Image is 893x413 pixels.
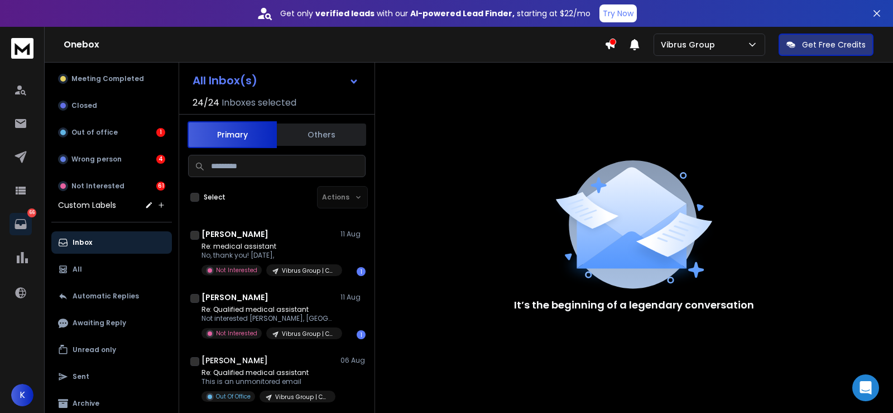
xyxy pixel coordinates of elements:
p: 06 Aug [340,356,366,365]
button: K [11,384,33,406]
p: Out Of Office [216,392,251,401]
p: Not interested [PERSON_NAME], [GEOGRAPHIC_DATA] [201,314,335,323]
button: Try Now [599,4,637,22]
p: Archive [73,399,99,408]
button: Inbox [51,231,172,254]
button: Sent [51,365,172,388]
button: Wrong person4 [51,148,172,170]
button: All [51,258,172,281]
button: Awaiting Reply [51,312,172,334]
p: Re: Qualified medical assistant [201,305,335,314]
p: Not Interested [216,329,257,338]
strong: verified leads [315,8,375,19]
div: 61 [156,182,165,191]
p: Unread only [73,345,116,354]
h1: [PERSON_NAME] [201,355,268,366]
div: Open Intercom Messenger [852,374,879,401]
h1: All Inbox(s) [193,75,257,86]
p: This is an unmonitored email [201,377,335,386]
button: Others [277,122,366,147]
h1: [PERSON_NAME] [201,292,268,303]
p: Vibrus Group [661,39,719,50]
img: logo [11,38,33,59]
button: All Inbox(s) [184,69,368,92]
p: 11 Aug [340,230,366,239]
p: 11 Aug [340,293,366,302]
p: Re: Qualified medical assistant [201,368,335,377]
h1: Onebox [64,38,604,51]
p: Closed [71,101,97,110]
p: Not Interested [71,182,124,191]
button: Unread only [51,339,172,361]
button: Primary [188,121,277,148]
p: Try Now [603,8,633,19]
p: Re: medical assistant [201,242,335,251]
p: It’s the beginning of a legendary conversation [514,297,754,313]
p: Not Interested [216,266,257,274]
h1: [PERSON_NAME] [201,229,268,240]
p: Out of office [71,128,118,137]
button: Get Free Credits [779,34,873,56]
p: Wrong person [71,155,122,164]
p: No, thank you! [DATE], [201,251,335,260]
button: Out of office1 [51,121,172,144]
button: Closed [51,94,172,117]
strong: AI-powered Lead Finder, [410,8,515,19]
p: Automatic Replies [73,292,139,301]
p: Sent [73,372,89,381]
p: 66 [27,208,36,217]
p: All [73,265,82,274]
p: Vibrus Group | Currently Hiring | Medical assistant [282,267,335,275]
label: Select [204,193,225,202]
button: Automatic Replies [51,285,172,307]
p: Meeting Completed [71,74,144,83]
div: 1 [156,128,165,137]
div: 4 [156,155,165,164]
p: Get Free Credits [802,39,866,50]
button: Not Interested61 [51,175,172,197]
div: 1 [357,267,366,276]
p: Get only with our starting at $22/mo [280,8,590,19]
p: Vibrus Group | Currently Hiring | Medical assistant [275,393,329,401]
p: Inbox [73,238,92,247]
h3: Custom Labels [58,200,116,211]
p: Vibrus Group | Currently Hiring | Medical assistant [282,330,335,338]
div: 1 [357,330,366,339]
span: 24 / 24 [193,96,219,110]
h3: Inboxes selected [222,96,296,110]
p: Awaiting Reply [73,319,126,327]
a: 66 [9,213,32,235]
button: Meeting Completed [51,68,172,90]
